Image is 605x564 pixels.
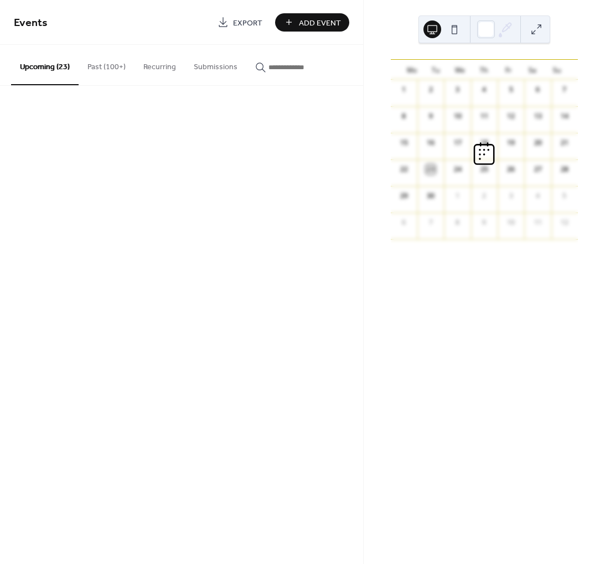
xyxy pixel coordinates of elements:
[533,164,543,174] div: 27
[399,138,409,148] div: 15
[479,85,489,95] div: 4
[426,85,436,95] div: 2
[479,138,489,148] div: 18
[560,164,570,174] div: 28
[275,13,349,32] button: Add Event
[453,218,463,227] div: 8
[424,60,448,80] div: Tu
[506,191,516,201] div: 3
[560,191,570,201] div: 5
[453,138,463,148] div: 17
[560,111,570,121] div: 14
[479,111,489,121] div: 11
[533,138,543,148] div: 20
[533,85,543,95] div: 6
[453,111,463,121] div: 10
[399,111,409,121] div: 8
[399,191,409,201] div: 29
[400,60,424,80] div: Mo
[399,218,409,227] div: 6
[426,191,436,201] div: 30
[506,164,516,174] div: 26
[506,85,516,95] div: 5
[479,218,489,227] div: 9
[185,45,246,84] button: Submissions
[79,45,135,84] button: Past (100+)
[560,218,570,227] div: 12
[135,45,185,84] button: Recurring
[453,191,463,201] div: 1
[479,191,489,201] div: 2
[426,164,436,174] div: 23
[472,60,497,80] div: Th
[233,17,262,29] span: Export
[299,17,341,29] span: Add Event
[533,111,543,121] div: 13
[479,164,489,174] div: 25
[506,218,516,227] div: 10
[209,13,271,32] a: Export
[453,164,463,174] div: 24
[14,12,48,34] span: Events
[521,60,545,80] div: Sa
[533,218,543,227] div: 11
[426,111,436,121] div: 9
[453,85,463,95] div: 3
[506,138,516,148] div: 19
[545,60,569,80] div: Su
[533,191,543,201] div: 4
[560,138,570,148] div: 21
[426,218,436,227] div: 7
[11,45,79,85] button: Upcoming (23)
[497,60,521,80] div: Fr
[506,111,516,121] div: 12
[560,85,570,95] div: 7
[399,164,409,174] div: 22
[448,60,472,80] div: We
[426,138,436,148] div: 16
[399,85,409,95] div: 1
